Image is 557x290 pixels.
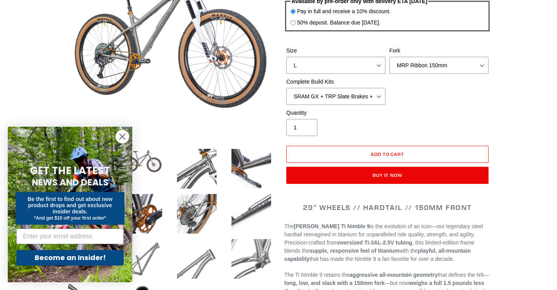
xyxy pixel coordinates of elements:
[284,222,490,263] p: The is the evolution of an icon—our legendary steel hardtail reimagined in titanium for unparalle...
[34,215,106,221] span: *And get $10 off your first order*
[297,19,381,27] label: 50% deposit. Balance due [DATE].
[30,164,110,178] span: GET THE LATEST
[294,223,370,229] strong: [PERSON_NAME] Ti Nimble 9
[230,147,273,190] img: Load image into Gallery viewer, TI NIMBLE 9
[338,239,412,246] strong: oversized Ti-3AL-2.5V tubing
[286,146,489,163] button: Add to cart
[286,167,489,184] button: Buy it now
[175,147,218,190] img: Load image into Gallery viewer, TI NIMBLE 9
[121,147,164,175] img: Load image into Gallery viewer, TI NIMBLE 9
[286,47,385,55] label: Size
[175,238,218,280] img: Load image into Gallery viewer, TI NIMBLE 9
[121,238,164,280] img: Load image into Gallery viewer, TI NIMBLE 9
[286,109,385,117] label: Quantity
[230,238,273,280] img: Load image into Gallery viewer, TI NIMBLE 9
[32,176,109,189] span: NEWS AND DEALS
[28,196,113,215] span: Be the first to find out about new product drops and get exclusive insider deals.
[175,192,218,235] img: Load image into Gallery viewer, TI NIMBLE 9
[230,192,273,235] img: Load image into Gallery viewer, TI NIMBLE 9
[303,203,472,212] span: 29" WHEELS // HARDTAIL // 150MM FRONT
[286,78,385,86] label: Complete Build Kits
[297,7,391,16] label: Pay in full and receive a 10% discount.
[284,280,385,286] strong: long, low, and slack with a 150mm fork
[116,130,129,143] button: Close dialog
[349,272,438,278] strong: aggressive all-mountain geometry
[16,229,124,244] input: Enter your email address
[371,151,405,157] span: Add to cart
[121,192,164,235] img: Load image into Gallery viewer, TI NIMBLE 9
[16,250,124,266] button: Become an Insider!
[310,248,399,254] strong: supple, responsive feel of titanium
[389,47,489,55] label: Fork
